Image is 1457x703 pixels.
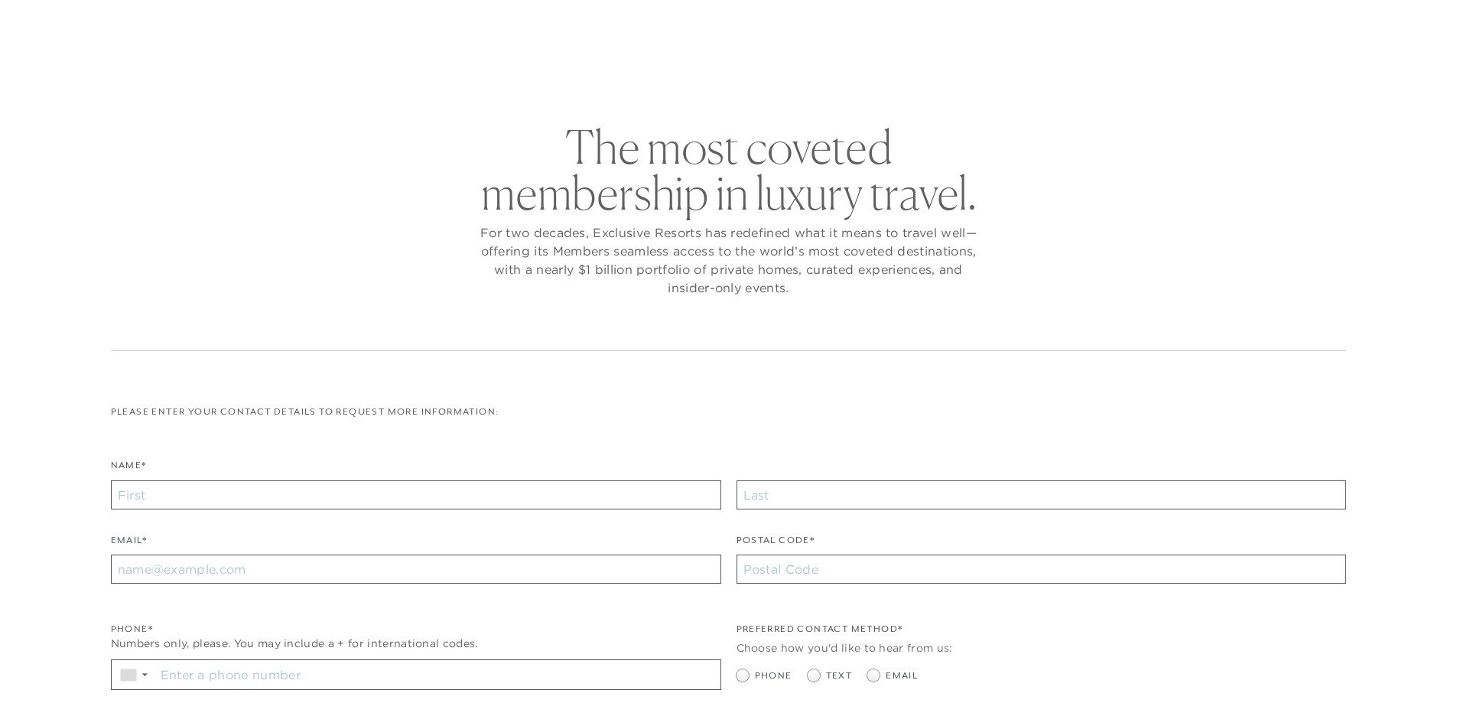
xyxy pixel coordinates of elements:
[112,660,155,689] div: Country Code Selector
[111,636,721,652] div: Numbers only, please. You may include a + for international codes.
[111,533,147,555] label: Email*
[693,49,788,93] a: Membership
[111,622,721,636] div: Phone*
[826,669,853,683] span: Text
[737,533,815,555] label: Postal Code*
[111,555,721,584] input: name@example.com
[61,17,128,31] a: Get Started
[111,458,147,480] label: Name*
[476,223,981,297] p: For two decades, Exclusive Resorts has redefined what it means to travel well—offering its Member...
[155,660,720,689] input: Enter a phone number
[886,669,918,683] span: Email
[755,669,792,683] span: Phone
[111,480,721,509] input: First
[737,480,1347,509] input: Last
[737,555,1347,584] input: Postal Code
[811,49,904,93] a: Community
[476,124,981,216] h2: The most coveted membership in luxury travel.
[140,670,150,679] span: ▼
[737,622,903,644] legend: Preferred Contact Method*
[111,405,1347,419] p: Please enter your contact details to request more information:
[737,640,1347,656] div: Choose how you'd like to hear from us:
[1280,17,1356,31] a: Member Login
[553,49,670,93] a: The Collection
